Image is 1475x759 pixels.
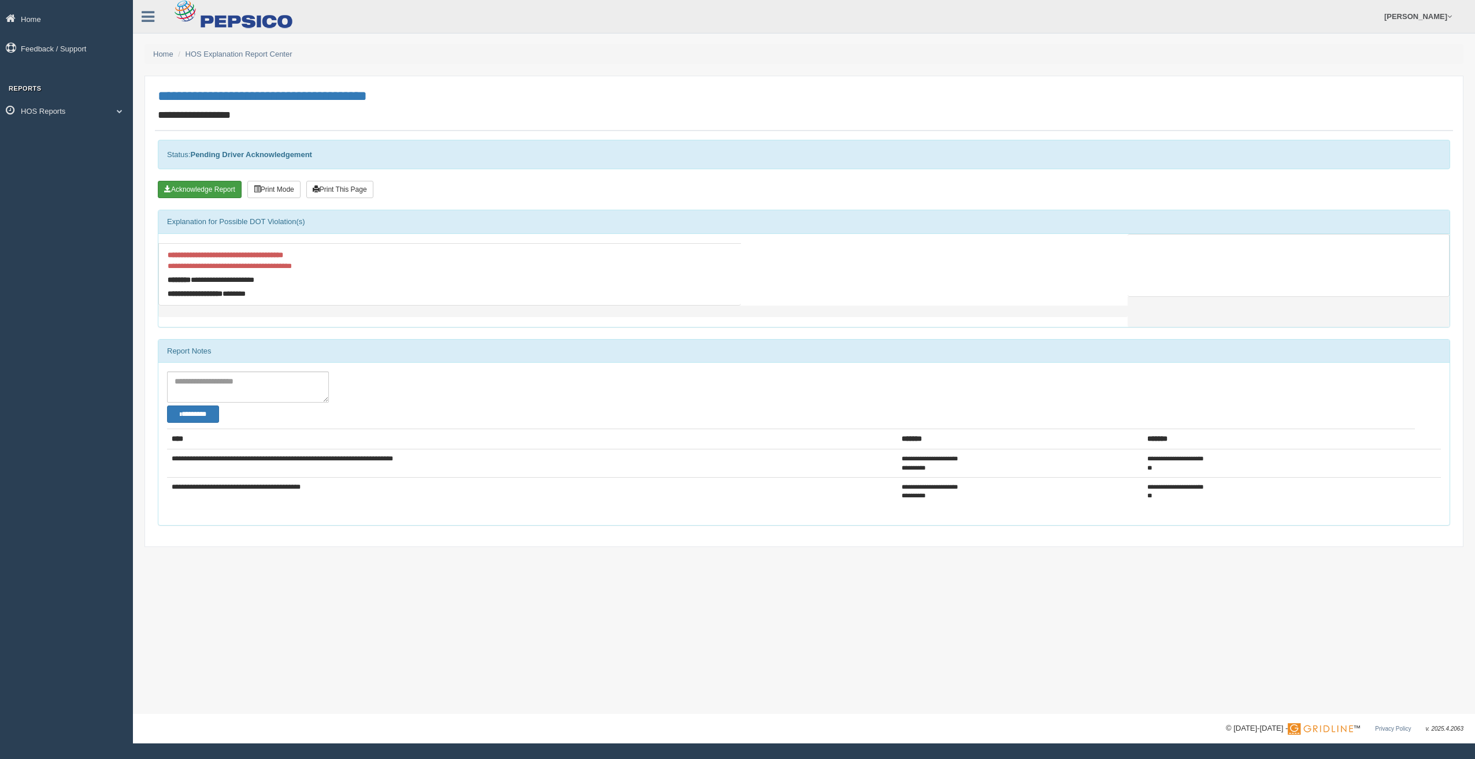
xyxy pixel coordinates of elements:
img: Gridline [1288,723,1353,735]
div: Explanation for Possible DOT Violation(s) [158,210,1450,233]
button: Print Mode [247,181,301,198]
strong: Pending Driver Acknowledgement [190,150,312,159]
a: Home [153,50,173,58]
a: HOS Explanation Report Center [186,50,292,58]
div: Report Notes [158,340,1450,363]
button: Print This Page [306,181,373,198]
div: © [DATE]-[DATE] - ™ [1226,723,1463,735]
div: Status: [158,140,1450,169]
button: Change Filter Options [167,405,219,423]
button: Acknowledge Receipt [158,181,242,198]
a: Privacy Policy [1375,725,1411,732]
span: v. 2025.4.2063 [1426,725,1463,732]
